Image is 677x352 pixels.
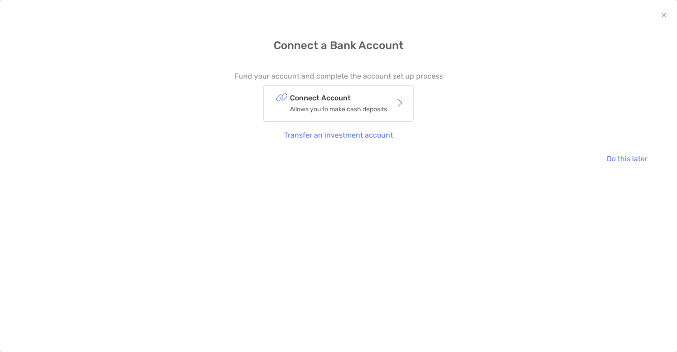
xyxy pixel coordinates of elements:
[290,92,387,104] p: Connect Account
[274,39,403,52] h4: Connect a Bank Account
[277,125,400,145] button: Transfer an investment account
[263,85,414,122] button: Connect AccountAllows you to make cash deposits
[290,104,387,115] p: Allows you to make cash deposits
[599,149,654,169] button: Do this later
[235,70,443,82] p: Fund your account and complete the account set up process
[661,10,667,20] img: button icon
